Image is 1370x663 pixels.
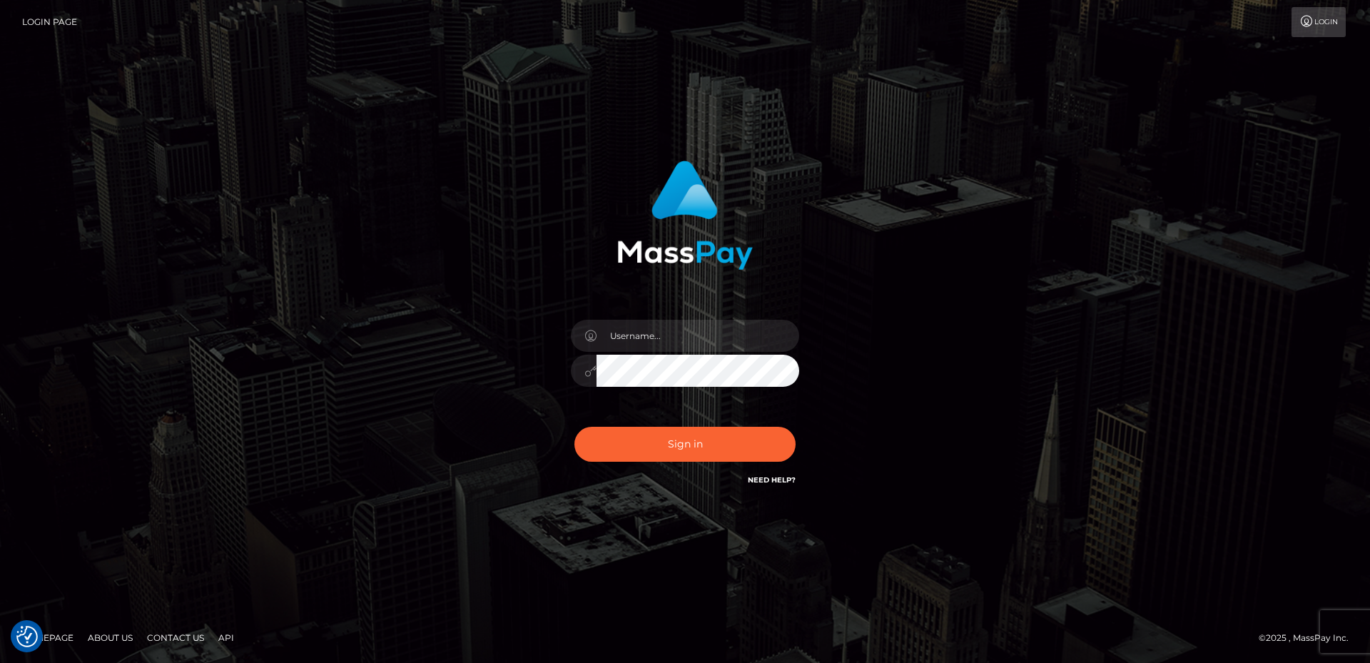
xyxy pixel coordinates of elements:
[82,627,138,649] a: About Us
[213,627,240,649] a: API
[617,161,753,270] img: MassPay Login
[1292,7,1346,37] a: Login
[22,7,77,37] a: Login Page
[1259,630,1359,646] div: © 2025 , MassPay Inc.
[16,626,38,647] img: Revisit consent button
[141,627,210,649] a: Contact Us
[748,475,796,485] a: Need Help?
[597,320,799,352] input: Username...
[16,627,79,649] a: Homepage
[574,427,796,462] button: Sign in
[16,626,38,647] button: Consent Preferences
